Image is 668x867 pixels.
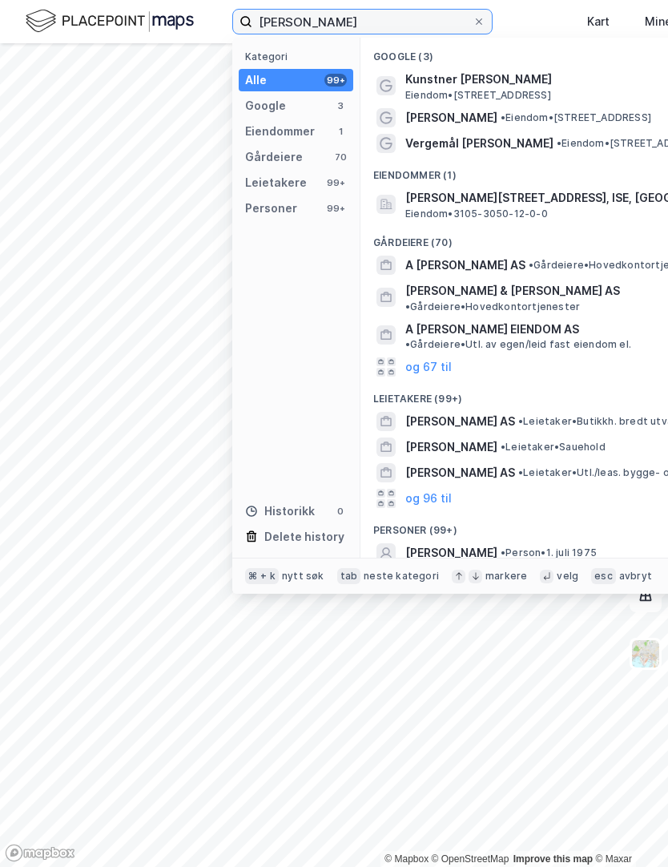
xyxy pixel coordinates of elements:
span: A [PERSON_NAME] AS [405,256,525,275]
div: Personer [245,199,297,218]
div: 1 [334,125,347,138]
span: • [501,546,505,559]
span: Vergemål [PERSON_NAME] [405,134,553,153]
div: 99+ [324,74,347,87]
span: Leietaker • Sauehold [501,441,606,454]
span: • [405,300,410,313]
a: OpenStreetMap [432,853,509,865]
a: Mapbox homepage [5,844,75,862]
img: Z [630,639,661,669]
div: esc [591,568,616,584]
span: Eiendom • [STREET_ADDRESS] [501,111,651,124]
img: logo.f888ab2527a4732fd821a326f86c7f29.svg [26,7,194,35]
input: Søk på adresse, matrikkel, gårdeiere, leietakere eller personer [252,10,473,34]
span: A [PERSON_NAME] EIENDOM AS [405,320,579,339]
div: 3 [334,99,347,112]
div: Eiendommer [245,122,315,141]
div: Kategori [245,50,353,63]
div: avbryt [619,570,652,583]
span: Gårdeiere • Hovedkontortjenester [405,300,580,313]
iframe: Chat Widget [588,790,668,867]
div: neste kategori [364,570,439,583]
span: [PERSON_NAME] AS [405,463,515,482]
span: [PERSON_NAME] & [PERSON_NAME] AS [405,281,620,300]
span: • [557,137,561,149]
span: • [518,415,523,427]
button: og 96 til [405,489,452,508]
span: Gårdeiere • Utl. av egen/leid fast eiendom el. [405,338,631,351]
div: Delete history [264,527,344,546]
a: Improve this map [513,853,593,865]
span: [PERSON_NAME] [405,543,497,563]
div: markere [485,570,527,583]
div: Gårdeiere [245,147,303,167]
div: ⌘ + k [245,568,279,584]
div: velg [557,570,578,583]
span: • [405,338,410,350]
span: [PERSON_NAME] [405,108,497,127]
span: • [529,259,533,271]
span: Eiendom • [STREET_ADDRESS] [405,89,551,102]
span: • [501,111,505,123]
div: Historikk [245,502,315,521]
div: Kart [587,12,610,31]
div: nytt søk [282,570,324,583]
div: Leietakere [245,173,307,192]
div: 70 [334,151,347,163]
div: Alle [245,71,267,90]
div: tab [337,568,361,584]
div: 99+ [324,202,347,215]
span: • [501,441,505,453]
span: Eiendom • 3105-3050-12-0-0 [405,208,548,220]
div: Kontrollprogram for chat [588,790,668,867]
div: Google [245,96,286,115]
div: 0 [334,505,347,518]
span: [PERSON_NAME] [405,438,497,457]
div: 99+ [324,176,347,189]
span: [PERSON_NAME] AS [405,412,515,431]
span: Person • 1. juli 1975 [501,546,597,559]
span: • [518,466,523,478]
a: Mapbox [384,853,429,865]
button: og 67 til [405,357,452,377]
